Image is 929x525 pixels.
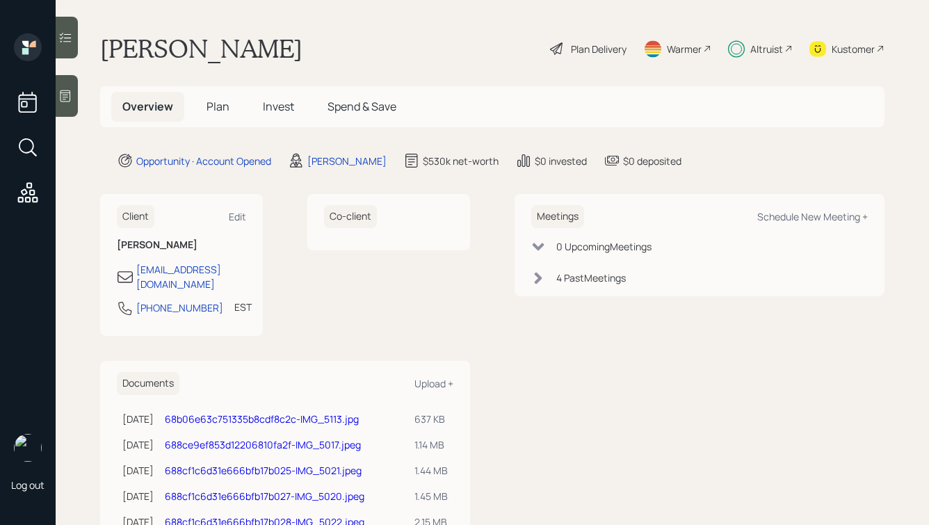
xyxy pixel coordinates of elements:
[414,437,448,452] div: 1.14 MB
[122,412,154,426] div: [DATE]
[556,239,652,254] div: 0 Upcoming Meeting s
[117,239,246,251] h6: [PERSON_NAME]
[234,300,252,314] div: EST
[263,99,294,114] span: Invest
[423,154,499,168] div: $530k net-worth
[307,154,387,168] div: [PERSON_NAME]
[136,262,246,291] div: [EMAIL_ADDRESS][DOMAIN_NAME]
[531,205,584,228] h6: Meetings
[324,205,377,228] h6: Co-client
[122,489,154,503] div: [DATE]
[832,42,875,56] div: Kustomer
[11,478,45,492] div: Log out
[122,463,154,478] div: [DATE]
[165,464,362,477] a: 688cf1c6d31e666bfb17b025-IMG_5021.jpeg
[165,412,359,426] a: 68b06e63c751335b8cdf8c2c-IMG_5113.jpg
[122,437,154,452] div: [DATE]
[117,205,154,228] h6: Client
[556,270,626,285] div: 4 Past Meeting s
[165,438,361,451] a: 688ce9ef853d12206810fa2f-IMG_5017.jpeg
[136,154,271,168] div: Opportunity · Account Opened
[571,42,627,56] div: Plan Delivery
[667,42,702,56] div: Warmer
[122,99,173,114] span: Overview
[229,210,246,223] div: Edit
[328,99,396,114] span: Spend & Save
[414,489,448,503] div: 1.45 MB
[750,42,783,56] div: Altruist
[117,372,179,395] h6: Documents
[14,434,42,462] img: hunter_neumayer.jpg
[136,300,223,315] div: [PHONE_NUMBER]
[623,154,681,168] div: $0 deposited
[100,33,302,64] h1: [PERSON_NAME]
[207,99,229,114] span: Plan
[414,412,448,426] div: 637 KB
[757,210,868,223] div: Schedule New Meeting +
[414,377,453,390] div: Upload +
[535,154,587,168] div: $0 invested
[414,463,448,478] div: 1.44 MB
[165,490,364,503] a: 688cf1c6d31e666bfb17b027-IMG_5020.jpeg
